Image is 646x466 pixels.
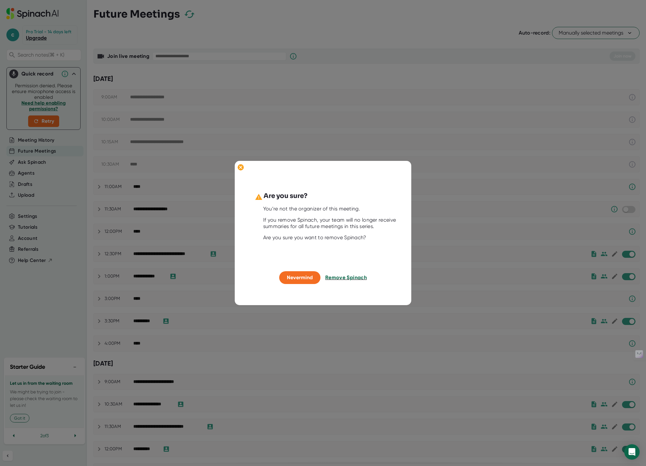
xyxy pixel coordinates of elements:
div: If you remove Spinach, your team will no longer receive summaries for all future meetings in this... [263,217,399,230]
button: Remove Spinach [325,272,367,284]
span: Remove Spinach [325,275,367,281]
div: Open Intercom Messenger [624,444,640,460]
button: Nevermind [279,272,320,284]
div: You’re not the organizer of this meeting. [263,206,399,212]
div: Are you sure you want to remove Spinach? [263,235,399,241]
span: Nevermind [287,275,313,281]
